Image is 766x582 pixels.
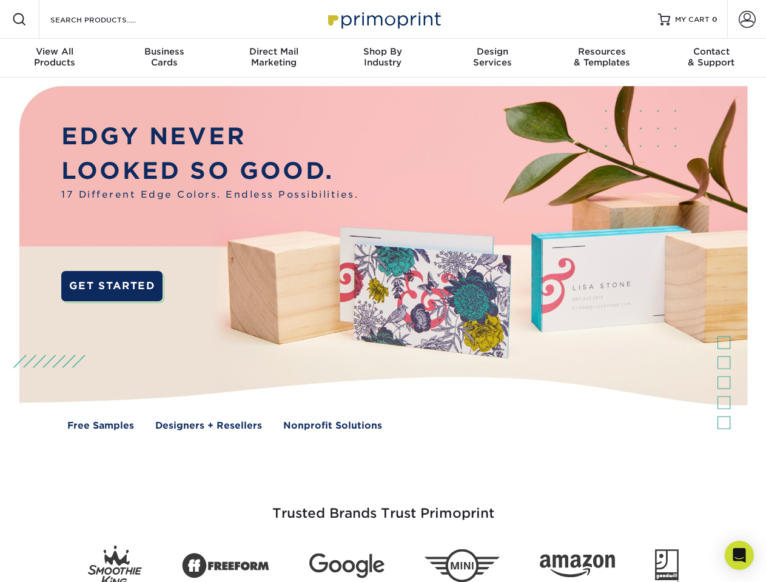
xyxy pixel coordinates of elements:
span: Contact [657,46,766,57]
a: Shop ByIndustry [328,39,437,78]
span: Shop By [328,46,437,57]
a: Nonprofit Solutions [283,419,382,433]
span: MY CART [675,15,710,25]
img: Primoprint [323,6,444,32]
a: Contact& Support [657,39,766,78]
a: GET STARTED [61,271,163,301]
span: Direct Mail [219,46,328,57]
a: Designers + Resellers [155,419,262,433]
img: Amazon [540,555,615,578]
div: & Support [657,46,766,68]
iframe: Google Customer Reviews [3,545,103,578]
img: Google [309,554,385,578]
a: BusinessCards [109,39,218,78]
p: EDGY NEVER [61,119,358,154]
div: Services [438,46,547,68]
div: Industry [328,46,437,68]
span: Design [438,46,547,57]
span: 17 Different Edge Colors. Endless Possibilities. [61,188,358,202]
a: DesignServices [438,39,547,78]
div: & Templates [547,46,656,68]
div: Marketing [219,46,328,68]
p: LOOKED SO GOOD. [61,154,358,189]
a: Resources& Templates [547,39,656,78]
h3: Trusted Brands Trust Primoprint [29,477,738,536]
a: Free Samples [67,419,134,433]
input: SEARCH PRODUCTS..... [49,12,167,27]
span: Business [109,46,218,57]
div: Open Intercom Messenger [725,541,754,570]
span: 0 [712,15,717,24]
img: Goodwill [655,549,679,582]
div: Cards [109,46,218,68]
a: Direct MailMarketing [219,39,328,78]
span: Resources [547,46,656,57]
